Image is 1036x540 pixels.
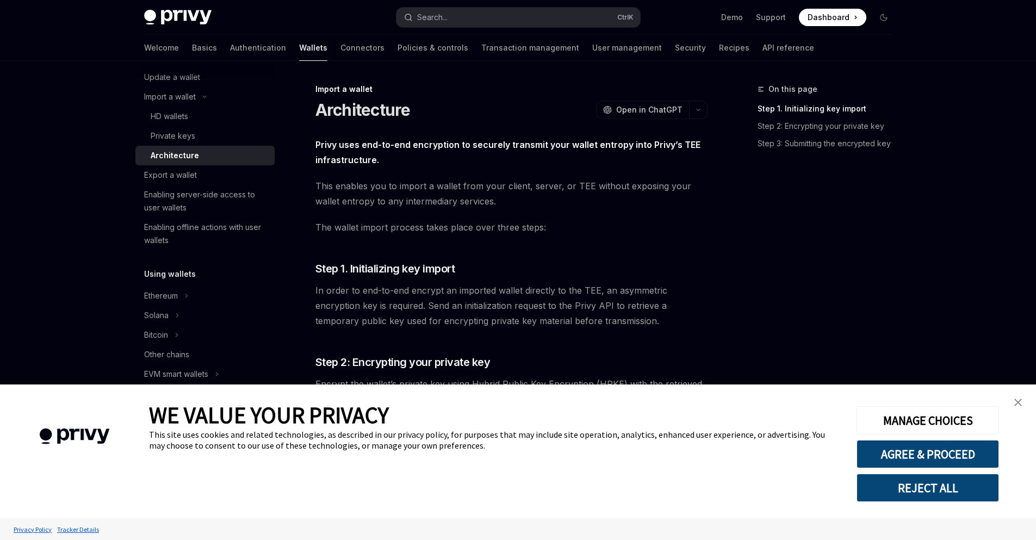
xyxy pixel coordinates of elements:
a: Security [675,35,706,61]
button: Toggle dark mode [875,9,892,26]
a: Enabling server-side access to user wallets [135,185,275,218]
a: Wallets [299,35,327,61]
a: Connectors [340,35,384,61]
div: Export a wallet [144,169,197,182]
div: This site uses cookies and related technologies, as described in our privacy policy, for purposes... [149,429,840,451]
strong: Privy uses end-to-end encryption to securely transmit your wallet entropy into Privy’s TEE infras... [315,139,700,165]
a: Dashboard [799,9,866,26]
a: Step 3: Submitting the encrypted key [758,135,901,152]
a: Export a wallet [135,165,275,185]
button: AGREE & PROCEED [857,440,999,468]
span: Open in ChatGPT [616,104,683,115]
span: Encrypt the wallet’s private key using Hybrid Public Key Encryption (HPKE) with the retrieved pub... [315,376,708,422]
img: close banner [1014,399,1022,406]
button: Search...CtrlK [396,8,640,27]
button: REJECT ALL [857,474,999,502]
a: Welcome [144,35,179,61]
div: Bitcoin [144,328,168,342]
div: Private keys [151,129,195,142]
a: Other chains [135,345,275,364]
div: Ethereum [144,289,178,302]
div: Enabling server-side access to user wallets [144,188,268,214]
a: API reference [762,35,814,61]
span: On this page [768,83,817,96]
a: HD wallets [135,107,275,126]
a: Private keys [135,126,275,146]
a: Basics [192,35,217,61]
div: EVM smart wallets [144,368,208,381]
h5: Using wallets [144,268,196,281]
a: Demo [721,12,743,23]
span: WE VALUE YOUR PRIVACY [149,401,389,429]
a: User management [592,35,662,61]
a: Architecture [135,146,275,165]
span: The wallet import process takes place over three steps: [315,220,708,235]
div: Import a wallet [315,84,708,95]
div: Enabling offline actions with user wallets [144,221,268,247]
div: Search... [417,11,448,24]
a: Privacy Policy [11,520,54,539]
button: Open in ChatGPT [596,101,689,119]
span: This enables you to import a wallet from your client, server, or TEE without exposing your wallet... [315,178,708,209]
a: Policies & controls [398,35,468,61]
a: Recipes [719,35,749,61]
a: Authentication [230,35,286,61]
span: Ctrl K [617,13,634,22]
div: Solana [144,309,169,322]
div: Architecture [151,149,199,162]
a: Tracker Details [54,520,102,539]
a: Step 2: Encrypting your private key [758,117,901,135]
button: MANAGE CHOICES [857,406,999,435]
h1: Architecture [315,100,411,120]
img: dark logo [144,10,212,25]
a: Support [756,12,786,23]
a: close banner [1007,392,1029,413]
a: UI components [135,384,275,404]
a: Transaction management [481,35,579,61]
img: company logo [16,413,133,460]
span: Step 2: Encrypting your private key [315,355,491,370]
a: Step 1. Initializing key import [758,100,901,117]
a: Enabling offline actions with user wallets [135,218,275,250]
span: Step 1. Initializing key import [315,261,455,276]
div: HD wallets [151,110,188,123]
span: Dashboard [808,12,849,23]
div: Other chains [144,348,189,361]
div: Import a wallet [144,90,196,103]
span: In order to end-to-end encrypt an imported wallet directly to the TEE, an asymmetric encryption k... [315,283,708,328]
